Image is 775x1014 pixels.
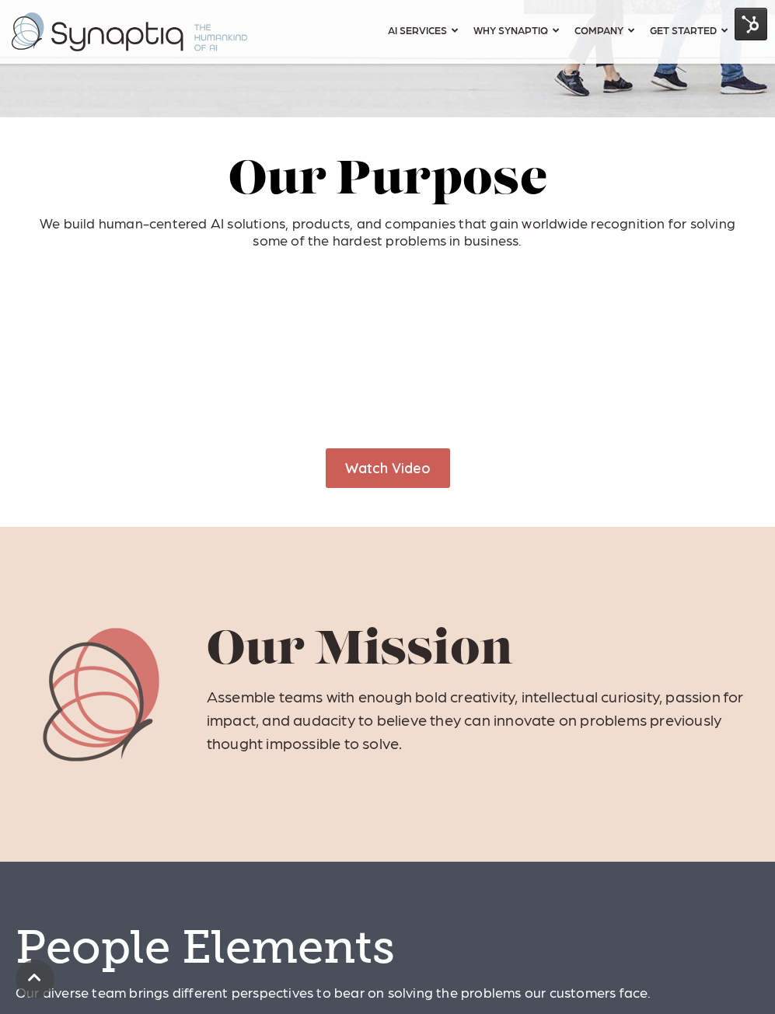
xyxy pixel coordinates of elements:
span: AI SERVICES [388,19,447,40]
h2: Our Purpose [16,156,759,207]
a: Watch Video [326,448,450,488]
p: Assemble teams with enough bold creativity, intellectual curiosity, passion for impact, and audac... [207,685,759,754]
span: WHY SYNAPTIQ [473,19,548,40]
img: HubSpot Tools Menu Toggle [735,8,767,40]
span: COMPANY [574,19,623,40]
span: People Elements [16,919,395,975]
span: Our Mission [207,629,513,675]
a: WHY SYNAPTIQ [473,16,559,44]
nav: menu [380,4,735,60]
a: AI SERVICES [388,16,458,44]
iframe: HubSpot Video [271,277,504,409]
iframe: HubSpot Video [16,277,250,409]
p: We build human-centered AI solutions, products, and companies that gain worldwide recognition for... [16,214,759,248]
a: GET STARTED [650,16,728,44]
a: COMPANY [574,16,634,44]
img: synaptiq logo-2 [12,12,247,51]
span: GET STARTED [650,19,717,40]
img: synaptiq symbol jasper [43,628,159,761]
p: Our diverse team brings different perspectives to bear on solving the problems our customers face. [16,984,759,1001]
iframe: HubSpot Video [525,277,759,409]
